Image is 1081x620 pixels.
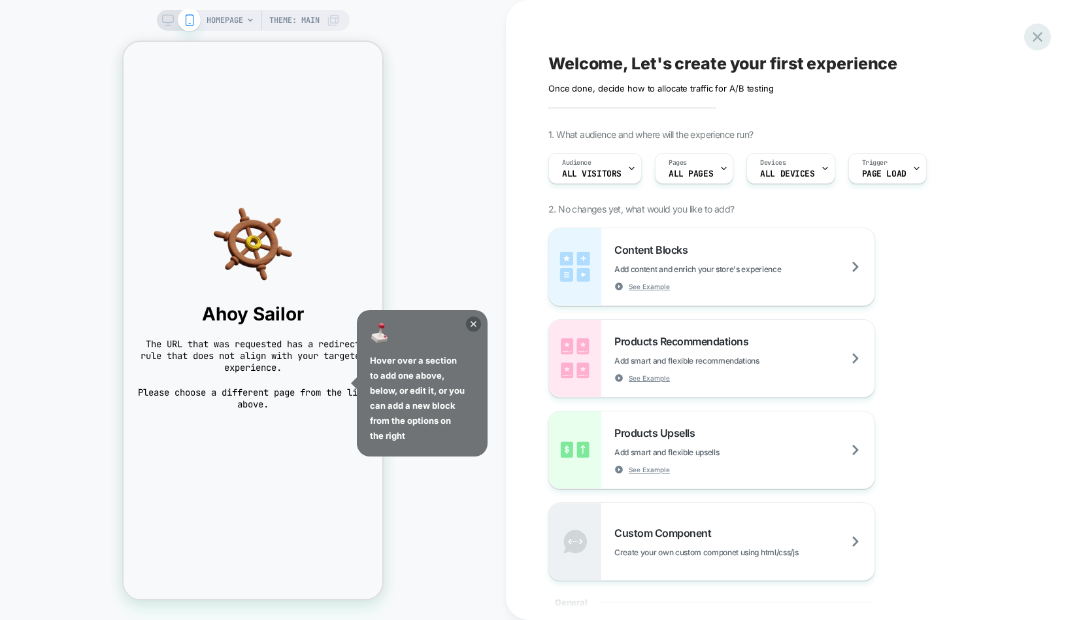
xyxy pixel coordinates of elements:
span: Trigger [862,158,888,167]
span: Please choose a different page from the list above. [13,345,246,368]
span: Theme: MAIN [269,10,320,31]
span: Audience [562,158,591,167]
span: Ahoy Sailor [13,261,246,283]
span: ALL DEVICES [760,169,814,179]
span: Add smart and flexible upsells [614,447,784,457]
span: Content Blocks [614,243,694,256]
span: Custom Component [614,526,718,540]
span: HOMEPAGE [207,10,243,31]
span: Add smart and flexible recommendations [614,356,825,366]
span: Products Recommendations [614,335,755,348]
span: Devices [760,158,786,167]
span: Add content and enrich your store's experience [614,264,846,274]
span: Page Load [862,169,906,179]
span: See Example [629,465,670,474]
span: Products Upsells [614,426,701,439]
span: ALL PAGES [669,169,713,179]
span: See Example [629,282,670,291]
span: See Example [629,373,670,383]
img: navigation helm [13,163,246,241]
span: The URL that was requested has a redirect rule that does not align with your targeted experience. [13,296,246,332]
span: 1. What audience and where will the experience run? [548,129,753,140]
span: Create your own custom componet using html/css/js [614,547,863,557]
span: All Visitors [562,169,622,179]
span: Pages [669,158,687,167]
span: 2. No changes yet, what would you like to add? [548,203,734,215]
